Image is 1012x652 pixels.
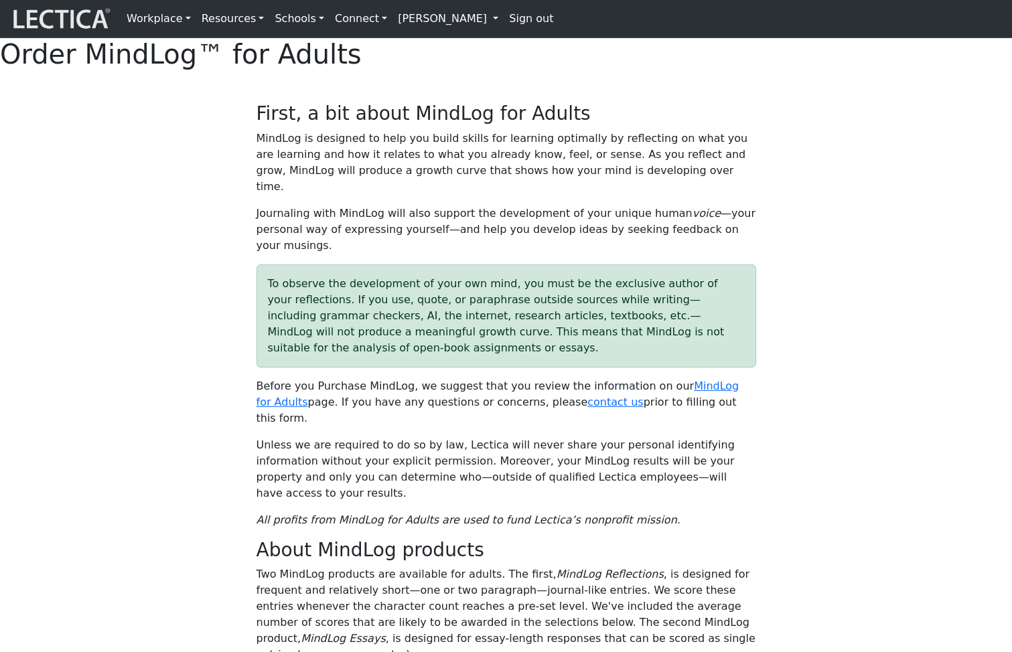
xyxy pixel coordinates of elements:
[257,131,756,195] p: MindLog is designed to help you build skills for learning optimally by reflecting on what you are...
[10,6,111,31] img: lecticalive
[392,5,504,32] a: [PERSON_NAME]
[257,206,756,254] p: Journaling with MindLog will also support the development of your unique human —your personal way...
[257,513,680,526] i: All profits from MindLog for Adults are used to fund Lectica’s nonprofit mission.
[196,5,270,32] a: Resources
[504,5,559,32] a: Sign out
[587,396,643,408] a: contact us
[257,378,756,426] p: Before you Purchase MindLog, we suggest that you review the information on our page. If you have ...
[257,102,756,125] h3: First, a bit about MindLog for Adults
[301,632,386,645] em: MindLog Essays
[269,5,330,32] a: Schools
[257,380,739,408] a: MindLog for Adults
[330,5,392,32] a: Connect
[257,539,756,562] h3: About MindLog products
[693,207,721,220] em: voice
[557,568,664,580] em: MindLog Reflections
[257,437,756,501] p: Unless we are required to do so by law, Lectica will never share your personal identifying inform...
[121,5,196,32] a: Workplace
[257,264,756,368] div: To observe the development of your own mind, you must be the exclusive author of your reflections...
